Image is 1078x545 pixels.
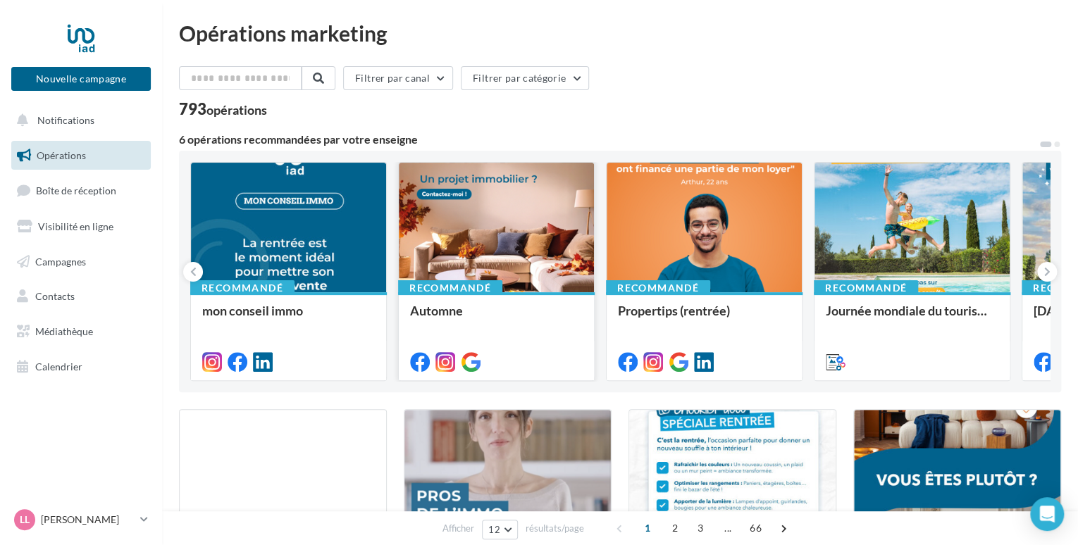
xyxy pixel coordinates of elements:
span: Afficher [442,522,474,535]
a: Calendrier [8,352,154,382]
span: Boîte de réception [36,184,116,196]
div: Recommandé [398,280,502,296]
span: Campagnes [35,255,86,267]
span: résultats/page [526,522,584,535]
span: Médiathèque [35,325,93,337]
button: Filtrer par canal [343,66,453,90]
div: Open Intercom Messenger [1030,497,1064,531]
div: Automne [410,303,583,332]
a: Médiathèque [8,317,154,346]
button: Filtrer par catégorie [461,66,589,90]
div: Opérations marketing [179,23,1061,44]
button: Nouvelle campagne [11,67,151,91]
button: Notifications [8,106,148,135]
span: Contacts [35,290,75,302]
span: 3 [689,517,712,539]
div: Recommandé [606,280,710,296]
div: Propertips (rentrée) [618,303,791,332]
span: 2 [664,517,686,539]
div: mon conseil immo [202,303,375,332]
span: Notifications [37,114,94,126]
span: 1 [636,517,659,539]
a: Campagnes [8,247,154,277]
span: 66 [744,517,767,539]
p: [PERSON_NAME] [41,513,135,527]
span: ... [717,517,739,539]
button: 12 [482,520,518,539]
a: LL [PERSON_NAME] [11,506,151,533]
div: Journée mondiale du tourisme [826,303,998,332]
a: Visibilité en ligne [8,212,154,242]
div: 6 opérations recommandées par votre enseigne [179,134,1039,145]
div: Recommandé [190,280,295,296]
a: Contacts [8,282,154,311]
div: opérations [206,104,267,116]
div: Recommandé [814,280,918,296]
span: LL [20,513,30,527]
a: Boîte de réception [8,175,154,206]
a: Opérations [8,141,154,170]
span: Visibilité en ligne [38,220,113,232]
span: Calendrier [35,361,82,372]
span: 12 [488,524,500,535]
div: 793 [179,101,267,117]
span: Opérations [37,149,86,161]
